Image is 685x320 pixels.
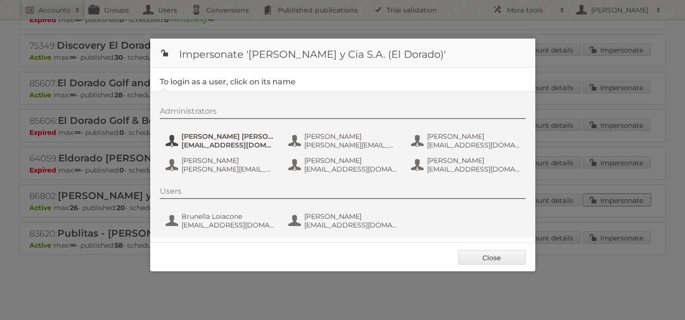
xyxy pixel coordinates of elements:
div: Users [160,187,526,199]
span: [PERSON_NAME] [304,132,398,141]
button: [PERSON_NAME] [PERSON_NAME] [EMAIL_ADDRESS][DOMAIN_NAME] [165,131,278,150]
span: [EMAIL_ADDRESS][DOMAIN_NAME] [304,221,398,229]
button: [PERSON_NAME] [PERSON_NAME][EMAIL_ADDRESS][DOMAIN_NAME] [287,131,401,150]
button: [PERSON_NAME] [EMAIL_ADDRESS][DOMAIN_NAME] [410,131,523,150]
button: [PERSON_NAME] [EMAIL_ADDRESS][DOMAIN_NAME] [410,155,523,174]
span: [PERSON_NAME] [PERSON_NAME] [181,132,275,141]
span: [PERSON_NAME] [181,156,275,165]
legend: To login as a user, click on its name [160,77,296,86]
span: [PERSON_NAME][EMAIL_ADDRESS][DOMAIN_NAME] [304,141,398,149]
span: [EMAIL_ADDRESS][DOMAIN_NAME] [181,221,275,229]
h1: Impersonate '[PERSON_NAME] y Cia S.A. (El Dorado)' [150,39,535,67]
span: [EMAIL_ADDRESS][DOMAIN_NAME] [427,165,520,173]
a: Close [458,250,526,265]
button: Brunella Loiacone [EMAIL_ADDRESS][DOMAIN_NAME] [165,211,278,230]
span: [PERSON_NAME] [427,156,520,165]
span: [EMAIL_ADDRESS][DOMAIN_NAME] [304,165,398,173]
span: Brunella Loiacone [181,212,275,221]
span: [EMAIL_ADDRESS][DOMAIN_NAME] [427,141,520,149]
button: [PERSON_NAME] [EMAIL_ADDRESS][DOMAIN_NAME] [287,155,401,174]
button: [PERSON_NAME] [PERSON_NAME][EMAIL_ADDRESS][DOMAIN_NAME] [165,155,278,174]
span: [PERSON_NAME][EMAIL_ADDRESS][DOMAIN_NAME] [181,165,275,173]
span: [PERSON_NAME] [304,156,398,165]
span: [PERSON_NAME] [304,212,398,221]
span: [EMAIL_ADDRESS][DOMAIN_NAME] [181,141,275,149]
span: [PERSON_NAME] [427,132,520,141]
button: [PERSON_NAME] [EMAIL_ADDRESS][DOMAIN_NAME] [287,211,401,230]
div: Administrators [160,107,526,119]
